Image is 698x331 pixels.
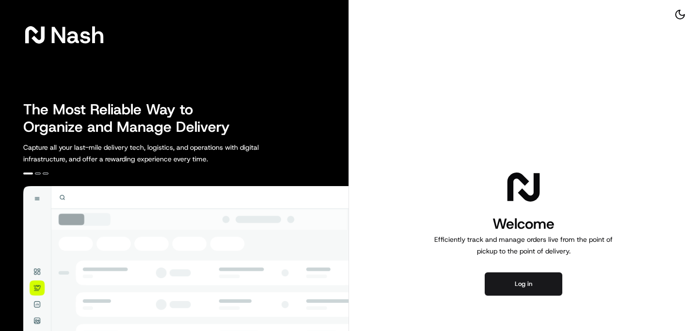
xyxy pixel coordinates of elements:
[23,101,240,136] h2: The Most Reliable Way to Organize and Manage Delivery
[50,25,104,45] span: Nash
[430,234,617,257] p: Efficiently track and manage orders live from the point of pickup to the point of delivery.
[430,214,617,234] h1: Welcome
[485,272,562,296] button: Log in
[23,142,302,165] p: Capture all your last-mile delivery tech, logistics, and operations with digital infrastructure, ...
